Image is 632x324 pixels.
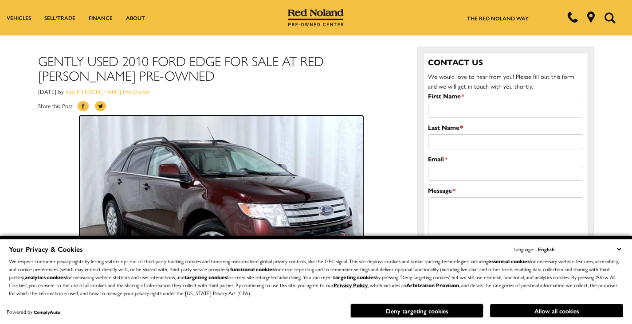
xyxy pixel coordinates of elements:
h3: Contact Us [428,57,583,67]
span: [DATE] [38,87,56,96]
strong: analytics cookies [25,273,66,281]
select: Language Select [536,244,623,254]
span: Your Privacy & Cookies [9,244,83,254]
a: Privacy Policy [334,281,368,289]
button: Open the search field [601,0,619,35]
div: Language: [514,246,534,252]
strong: targeting cookies [184,273,227,281]
div: Powered by [7,309,60,315]
strong: Arbitration Provision [406,281,459,289]
label: First Name [428,91,464,101]
button: Allow all cookies [490,304,623,317]
strong: targeting cookies [333,273,376,281]
label: Last Name [428,122,463,132]
span: by [58,87,64,96]
a: Red [PERSON_NAME] Pre-Owned [66,87,150,96]
label: Message [428,185,455,195]
img: Red Noland Pre-Owned [288,9,344,27]
label: Email [428,154,448,164]
button: Deny targeting cookies [350,304,483,318]
span: We would love to hear from you! Please fill out this form and we will get in touch with you shortly. [428,72,574,90]
div: Share this Post: [38,101,404,116]
h1: Gently Used 2010 Ford Edge For Sale at Red [PERSON_NAME] Pre-Owned [38,53,404,82]
p: We respect consumer privacy rights by letting visitors opt out of third-party tracking cookies an... [9,257,623,297]
strong: essential cookies [488,257,530,265]
a: The Red Noland Way [467,14,529,22]
a: ComplyAuto [34,309,60,315]
img: Gently used 2010 Ford Edge For Sale at Red Noland Pre-Owned [79,116,363,305]
a: Red Noland Pre-Owned [288,12,344,21]
strong: functional cookies [230,265,275,273]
